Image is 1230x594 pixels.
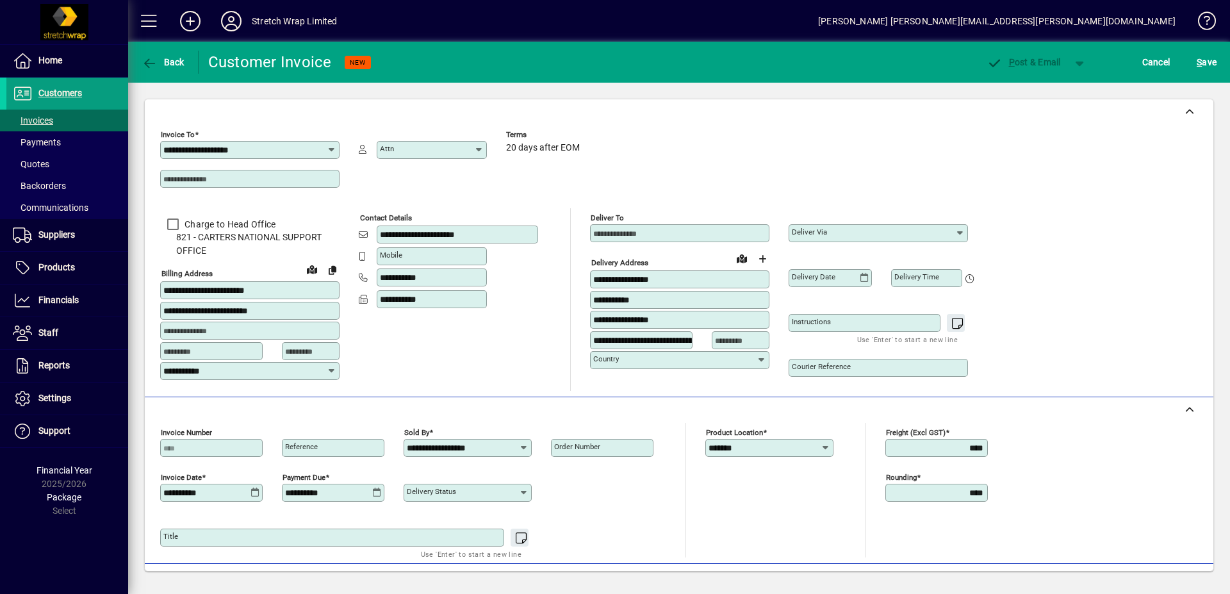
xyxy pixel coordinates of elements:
span: Package [47,492,81,502]
button: Back [138,51,188,74]
a: Suppliers [6,219,128,251]
a: Communications [6,197,128,219]
a: View on map [732,248,752,268]
a: Products [6,252,128,284]
a: Quotes [6,153,128,175]
mat-label: Order number [554,442,600,451]
button: Profile [211,10,252,33]
a: Knowledge Base [1188,3,1214,44]
mat-label: Mobile [380,251,402,260]
span: Financial Year [37,465,92,475]
a: Staff [6,317,128,349]
span: Suppliers [38,229,75,240]
mat-label: Country [593,354,619,363]
a: Invoices [6,110,128,131]
mat-label: Courier Reference [792,362,851,371]
mat-label: Invoice To [161,130,195,139]
span: Support [38,425,70,436]
button: Cancel [1139,51,1174,74]
mat-hint: Use 'Enter' to start a new line [421,547,521,561]
mat-label: Product location [706,427,763,436]
button: Product History [768,570,844,593]
span: Cancel [1142,52,1170,72]
span: P [1009,57,1015,67]
mat-label: Reference [285,442,318,451]
div: [PERSON_NAME] [PERSON_NAME][EMAIL_ADDRESS][PERSON_NAME][DOMAIN_NAME] [818,11,1176,31]
a: Settings [6,383,128,415]
span: ave [1197,52,1217,72]
span: Settings [38,393,71,403]
span: Home [38,55,62,65]
span: ost & Email [987,57,1061,67]
a: Reports [6,350,128,382]
mat-label: Freight (excl GST) [886,427,946,436]
span: Reports [38,360,70,370]
button: Copy to Delivery address [322,260,343,280]
label: Charge to Head Office [182,218,275,231]
a: Financials [6,285,128,317]
mat-label: Invoice date [161,472,202,481]
mat-label: Invoice number [161,427,212,436]
a: Home [6,45,128,77]
span: 20 days after EOM [506,143,580,153]
span: Terms [506,131,583,139]
span: Invoices [13,115,53,126]
mat-label: Title [163,532,178,541]
mat-label: Instructions [792,317,831,326]
mat-label: Sold by [404,427,429,436]
mat-label: Payment due [283,472,325,481]
mat-label: Rounding [886,472,917,481]
span: Back [142,57,184,67]
a: Backorders [6,175,128,197]
div: Stretch Wrap Limited [252,11,338,31]
mat-label: Deliver via [792,227,827,236]
mat-hint: Use 'Enter' to start a new line [857,332,958,347]
mat-label: Delivery status [407,487,456,496]
span: NEW [350,58,366,67]
a: Support [6,415,128,447]
span: Financials [38,295,79,305]
button: Add [170,10,211,33]
button: Product [1120,570,1185,593]
mat-label: Attn [380,144,394,153]
span: Quotes [13,159,49,169]
button: Save [1193,51,1220,74]
span: Backorders [13,181,66,191]
mat-label: Delivery time [894,272,939,281]
span: Staff [38,327,58,338]
div: Customer Invoice [208,52,332,72]
span: S [1197,57,1202,67]
button: Choose address [752,249,773,269]
span: 821 - CARTERS NATIONAL SUPPORT OFFICE [160,231,340,258]
mat-label: Delivery date [792,272,835,281]
a: Payments [6,131,128,153]
span: Communications [13,202,88,213]
span: Customers [38,88,82,98]
button: Post & Email [980,51,1067,74]
span: Products [38,262,75,272]
mat-label: Deliver To [591,213,624,222]
span: Payments [13,137,61,147]
a: View on map [302,259,322,279]
app-page-header-button: Back [128,51,199,74]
